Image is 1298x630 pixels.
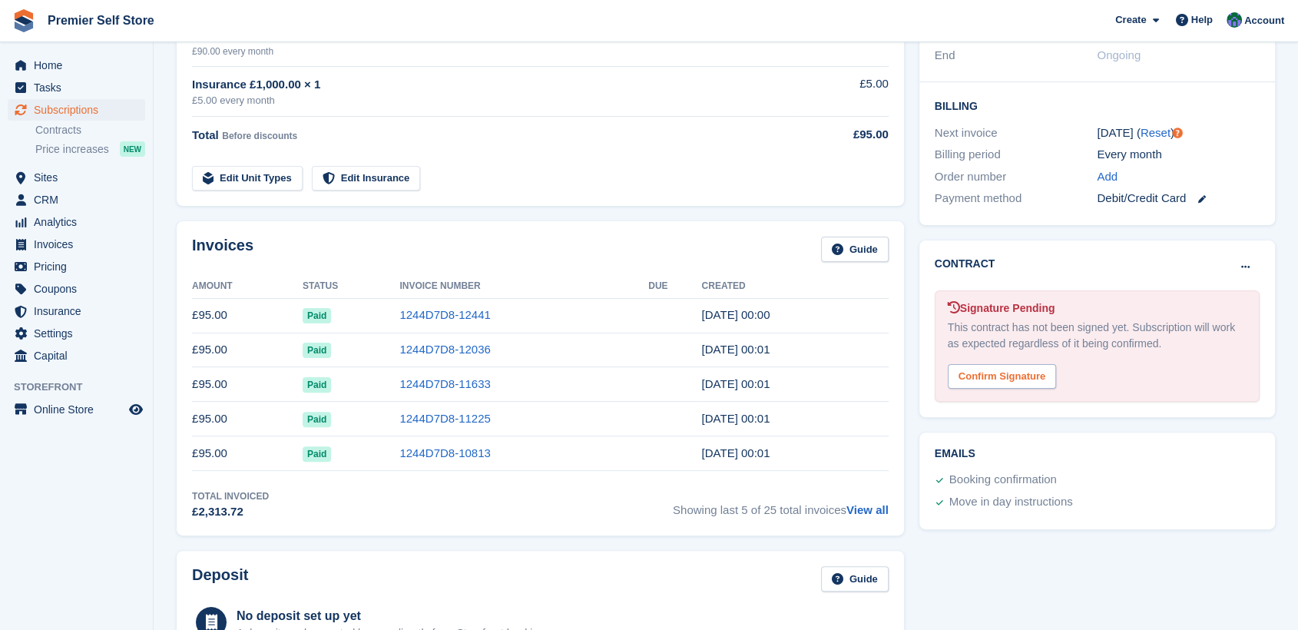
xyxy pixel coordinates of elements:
[41,8,161,33] a: Premier Self Store
[237,607,553,625] div: No deposit set up yet
[192,166,303,191] a: Edit Unit Types
[399,343,490,356] a: 1244D7D8-12036
[8,211,145,233] a: menu
[1097,48,1141,61] span: Ongoing
[949,493,1073,512] div: Move in day instructions
[821,237,889,262] a: Guide
[8,278,145,300] a: menu
[303,343,331,358] span: Paid
[34,278,126,300] span: Coupons
[34,55,126,76] span: Home
[1227,12,1242,28] img: Jo Granger
[935,124,1098,142] div: Next invoice
[8,189,145,211] a: menu
[1191,12,1213,28] span: Help
[935,256,995,272] h2: Contract
[8,167,145,188] a: menu
[795,18,888,66] td: £90.00
[192,93,795,108] div: £5.00 every month
[192,45,795,58] div: £90.00 every month
[222,131,297,141] span: Before discounts
[192,274,303,299] th: Amount
[192,237,253,262] h2: Invoices
[935,448,1260,460] h2: Emails
[1097,190,1260,207] div: Debit/Credit Card
[120,141,145,157] div: NEW
[935,98,1260,113] h2: Billing
[14,380,153,395] span: Storefront
[303,377,331,393] span: Paid
[935,146,1098,164] div: Billing period
[821,566,889,592] a: Guide
[948,364,1056,390] div: Confirm Signature
[34,234,126,255] span: Invoices
[1097,168,1118,186] a: Add
[34,167,126,188] span: Sites
[127,400,145,419] a: Preview store
[192,402,303,436] td: £95.00
[8,345,145,366] a: menu
[1244,13,1284,28] span: Account
[312,166,421,191] a: Edit Insurance
[34,189,126,211] span: CRM
[935,47,1098,65] div: End
[34,256,126,277] span: Pricing
[701,412,770,425] time: 2025-06-29 23:01:06 UTC
[34,211,126,233] span: Analytics
[673,489,889,521] span: Showing last 5 of 25 total invoices
[949,471,1057,489] div: Booking confirmation
[35,141,145,157] a: Price increases NEW
[8,55,145,76] a: menu
[399,308,490,321] a: 1244D7D8-12441
[192,436,303,471] td: £95.00
[34,399,126,420] span: Online Store
[192,503,269,521] div: £2,313.72
[8,77,145,98] a: menu
[303,446,331,462] span: Paid
[1115,12,1146,28] span: Create
[192,566,248,592] h2: Deposit
[8,256,145,277] a: menu
[303,412,331,427] span: Paid
[34,77,126,98] span: Tasks
[399,412,490,425] a: 1244D7D8-11225
[846,503,889,516] a: View all
[399,377,490,390] a: 1244D7D8-11633
[701,274,888,299] th: Created
[701,308,770,321] time: 2025-09-29 23:00:09 UTC
[948,300,1247,317] div: Signature Pending
[192,298,303,333] td: £95.00
[34,99,126,121] span: Subscriptions
[935,168,1098,186] div: Order number
[1097,124,1260,142] div: [DATE] ( )
[8,323,145,344] a: menu
[34,323,126,344] span: Settings
[8,99,145,121] a: menu
[192,489,269,503] div: Total Invoiced
[399,274,648,299] th: Invoice Number
[192,367,303,402] td: £95.00
[303,274,399,299] th: Status
[1097,146,1260,164] div: Every month
[795,126,888,144] div: £95.00
[948,360,1056,373] a: Confirm Signature
[12,9,35,32] img: stora-icon-8386f47178a22dfd0bd8f6a31ec36ba5ce8667c1dd55bd0f319d3a0aa187defe.svg
[35,142,109,157] span: Price increases
[1171,126,1184,140] div: Tooltip anchor
[648,274,701,299] th: Due
[8,234,145,255] a: menu
[303,308,331,323] span: Paid
[701,446,770,459] time: 2025-05-29 23:01:16 UTC
[948,320,1247,352] div: This contract has not been signed yet. Subscription will work as expected regardless of it being ...
[1141,126,1171,139] a: Reset
[34,345,126,366] span: Capital
[192,128,219,141] span: Total
[701,377,770,390] time: 2025-07-29 23:01:05 UTC
[192,76,795,94] div: Insurance £1,000.00 × 1
[399,446,490,459] a: 1244D7D8-10813
[8,300,145,322] a: menu
[701,343,770,356] time: 2025-08-29 23:01:02 UTC
[34,300,126,322] span: Insurance
[935,190,1098,207] div: Payment method
[8,399,145,420] a: menu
